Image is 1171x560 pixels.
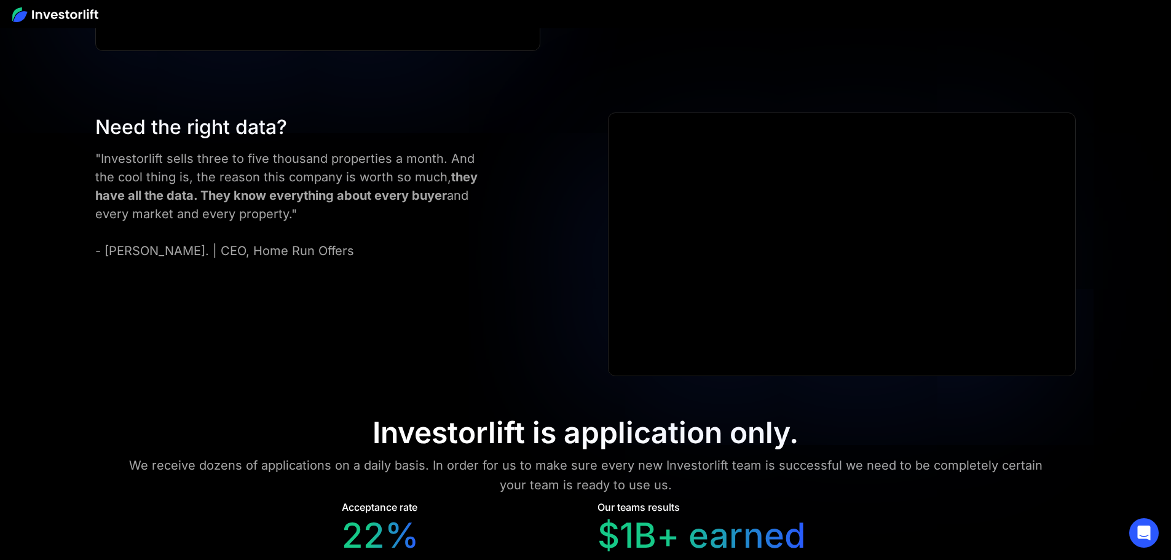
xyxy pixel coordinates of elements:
[95,149,496,260] div: "Investorlift sells three to five thousand properties a month. And the cool thing is, the reason ...
[95,112,496,142] div: Need the right data?
[95,170,478,203] strong: they have all the data. They know everything about every buyer
[117,455,1054,495] div: We receive dozens of applications on a daily basis. In order for us to make sure every new Invest...
[609,113,1074,376] iframe: Ryan Pineda | Testimonial
[373,415,798,451] div: Investorlift is application only.
[597,515,806,556] div: $1B+ earned
[597,500,680,515] div: Our teams results
[1129,518,1159,548] div: Open Intercom Messenger
[342,500,417,515] div: Acceptance rate
[342,515,419,556] div: 22%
